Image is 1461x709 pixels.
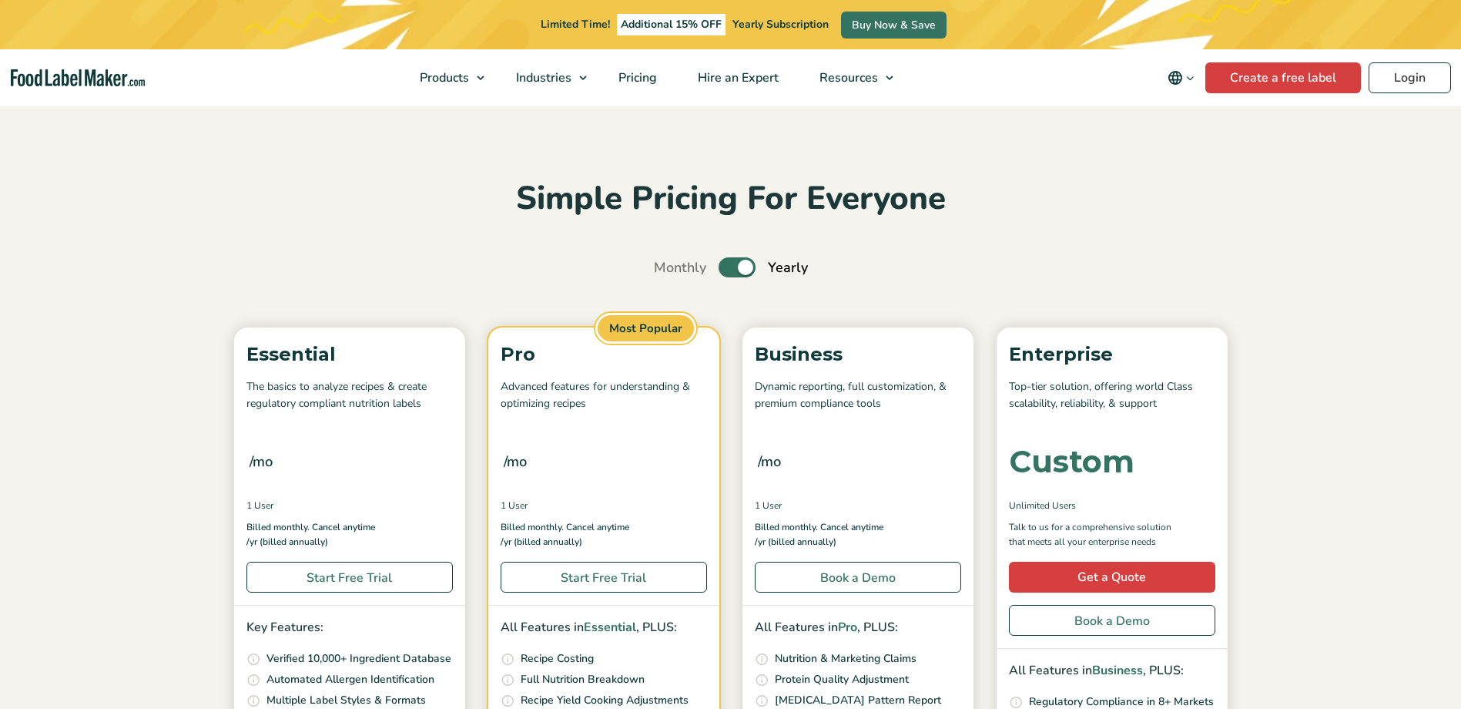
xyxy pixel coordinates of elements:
[775,671,909,688] p: Protein Quality Adjustment
[266,692,426,709] p: Multiple Label Styles & Formats
[755,378,961,413] p: Dynamic reporting, full customization, & premium compliance tools
[815,69,880,86] span: Resources
[1009,661,1215,681] p: All Features in , PLUS:
[501,535,582,549] span: /yr (billed annually)
[226,178,1235,220] h2: Simple Pricing For Everyone
[1009,499,1076,512] span: Unlimited Users
[1009,446,1134,477] div: Custom
[755,618,961,638] p: All Features in , PLUS:
[732,17,829,32] span: Yearly Subscription
[266,671,434,688] p: Automated Allergen Identification
[504,451,527,472] span: /mo
[246,618,453,638] p: Key Features:
[11,69,145,87] a: Food Label Maker homepage
[246,340,453,369] p: Essential
[1009,562,1215,593] a: Get a Quote
[755,340,961,369] p: Business
[693,69,780,86] span: Hire an Expert
[250,451,273,472] span: /mo
[266,650,451,667] p: Verified 10,000+ Ingredient Database
[755,499,782,512] span: 1 User
[521,650,594,667] p: Recipe Costing
[501,499,528,512] span: 1 User
[598,49,674,106] a: Pricing
[246,562,453,593] a: Start Free Trial
[501,378,707,413] p: Advanced features for understanding & optimizing recipes
[246,520,453,535] p: Billed monthly. Cancel anytime
[838,619,857,636] span: Pro
[755,520,961,535] p: Billed monthly. Cancel anytime
[758,451,781,472] span: /mo
[1009,520,1186,549] p: Talk to us for a comprehensive solution that meets all your enterprise needs
[501,562,707,593] a: Start Free Trial
[501,618,707,638] p: All Features in , PLUS:
[400,49,492,106] a: Products
[775,650,916,667] p: Nutrition & Marketing Claims
[246,535,328,549] span: /yr (billed annually)
[584,619,636,636] span: Essential
[511,69,573,86] span: Industries
[246,378,453,413] p: The basics to analyze recipes & create regulatory compliant nutrition labels
[501,340,707,369] p: Pro
[1205,62,1361,93] a: Create a free label
[1369,62,1451,93] a: Login
[496,49,595,106] a: Industries
[1092,662,1143,679] span: Business
[246,499,273,512] span: 1 User
[521,692,689,709] p: Recipe Yield Cooking Adjustments
[617,14,725,35] span: Additional 15% OFF
[768,257,808,278] span: Yearly
[678,49,796,106] a: Hire an Expert
[541,17,610,32] span: Limited Time!
[1157,62,1205,93] button: Change language
[799,49,901,106] a: Resources
[501,520,707,535] p: Billed monthly. Cancel anytime
[755,562,961,593] a: Book a Demo
[1009,605,1215,636] a: Book a Demo
[654,257,706,278] span: Monthly
[415,69,471,86] span: Products
[719,257,756,277] label: Toggle
[841,12,947,39] a: Buy Now & Save
[521,671,645,688] p: Full Nutrition Breakdown
[1009,378,1215,413] p: Top-tier solution, offering world Class scalability, reliability, & support
[755,535,836,549] span: /yr (billed annually)
[775,692,941,709] p: [MEDICAL_DATA] Pattern Report
[595,313,696,344] span: Most Popular
[614,69,658,86] span: Pricing
[1009,340,1215,369] p: Enterprise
